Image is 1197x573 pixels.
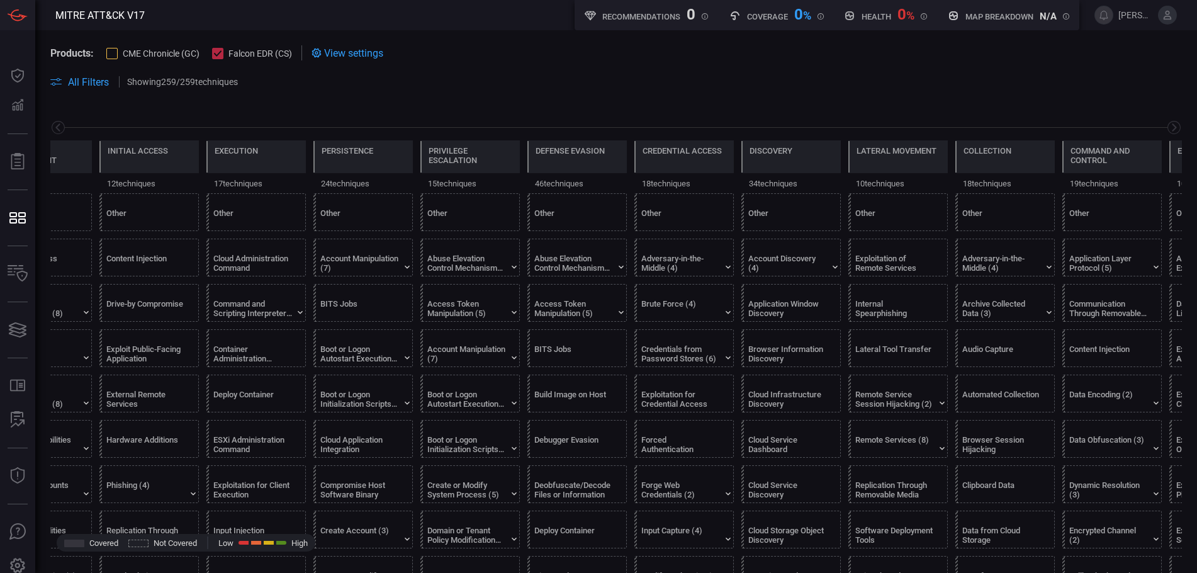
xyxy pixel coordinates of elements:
[312,45,383,60] div: View settings
[420,511,520,548] div: T1484: Domain or Tenant Policy Modification (Not covered)
[634,465,734,503] div: T1606: Forge Web Credentials (Not covered)
[641,526,720,545] div: Input Capture (4)
[527,193,627,231] div: Other (Not covered)
[320,299,399,318] div: BITS Jobs
[906,9,914,22] span: %
[964,146,1011,156] div: Collection
[955,140,1055,193] div: TA0009: Collection (Not covered)
[320,254,399,273] div: Account Manipulation (7)
[962,480,1041,499] div: Clipboard Data
[206,140,306,193] div: TA0002: Execution (Not covered)
[527,239,627,276] div: T1548: Abuse Elevation Control Mechanism (Not covered)
[106,390,185,409] div: External Remote Services
[855,390,934,409] div: Remote Service Session Hijacking (2)
[748,208,827,227] div: Other
[429,146,512,165] div: Privilege Escalation
[634,140,734,193] div: TA0006: Credential Access (Not covered)
[1069,390,1148,409] div: Data Encoding (2)
[527,420,627,458] div: T1622: Debugger Evasion (Not covered)
[420,465,520,503] div: T1543: Create or Modify System Process (Not covered)
[741,420,841,458] div: T1538: Cloud Service Dashboard (Not covered)
[1069,254,1148,273] div: Application Layer Protocol (5)
[1069,435,1148,454] div: Data Obfuscation (3)
[741,140,841,193] div: TA0007: Discovery (Not covered)
[962,435,1041,454] div: Browser Session Hijacking
[634,284,734,322] div: T1110: Brute Force (Not covered)
[897,6,914,21] div: 0
[106,208,185,227] div: Other
[848,511,948,548] div: T1072: Software Deployment Tools (Not covered)
[313,465,413,503] div: T1554: Compromise Host Software Binary (Not covered)
[1062,239,1162,276] div: T1071: Application Layer Protocol (Not covered)
[99,239,199,276] div: T1659: Content Injection (Not covered)
[99,193,199,231] div: Other (Not covered)
[55,9,145,21] span: MITRE ATT&CK V17
[534,526,613,545] div: Deploy Container
[213,435,292,454] div: ESXi Administration Command
[50,76,109,88] button: All Filters
[748,526,827,545] div: Cloud Storage Object Discovery
[206,375,306,412] div: T1610: Deploy Container (Not covered)
[99,375,199,412] div: T1133: External Remote Services (Not covered)
[213,526,292,545] div: Input Injection
[855,254,934,273] div: Exploitation of Remote Services
[848,284,948,322] div: T1534: Internal Spearphishing (Not covered)
[748,390,827,409] div: Cloud Infrastructure Discovery
[427,254,506,273] div: Abuse Elevation Control Mechanism (6)
[527,284,627,322] div: T1134: Access Token Manipulation (Not covered)
[1069,344,1148,363] div: Content Injection
[313,329,413,367] div: T1547: Boot or Logon Autostart Execution (Not covered)
[1118,10,1153,20] span: [PERSON_NAME][DOMAIN_NAME]
[427,526,506,545] div: Domain or Tenant Policy Modification (2)
[534,344,613,363] div: BITS Jobs
[955,173,1055,193] div: 18 techniques
[527,173,627,193] div: 46 techniques
[634,173,734,193] div: 18 techniques
[206,329,306,367] div: T1609: Container Administration Command (Not covered)
[420,284,520,322] div: T1134: Access Token Manipulation (Not covered)
[641,344,720,363] div: Credentials from Password Stores (6)
[641,208,720,227] div: Other
[634,511,734,548] div: T1056: Input Capture (Not covered)
[848,375,948,412] div: T1563: Remote Service Session Hijacking (Not covered)
[634,375,734,412] div: T1212: Exploitation for Credential Access (Not covered)
[99,329,199,367] div: T1190: Exploit Public-Facing Application (Not covered)
[99,420,199,458] div: T1200: Hardware Additions (Not covered)
[106,435,185,454] div: Hardware Additions
[527,465,627,503] div: T1140: Deobfuscate/Decode Files or Information (Not covered)
[747,12,788,21] h5: Coverage
[534,208,613,227] div: Other
[106,480,185,499] div: Phishing (4)
[427,390,506,409] div: Boot or Logon Autostart Execution (14)
[955,465,1055,503] div: T1115: Clipboard Data (Not covered)
[320,526,399,545] div: Create Account (3)
[955,375,1055,412] div: T1119: Automated Collection (Not covered)
[1069,480,1148,499] div: Dynamic Resolution (3)
[862,12,891,21] h5: Health
[602,12,680,21] h5: Recommendations
[420,173,520,193] div: 15 techniques
[206,511,306,548] div: T1674: Input Injection (Not covered)
[106,299,185,318] div: Drive-by Compromise
[3,259,33,289] button: Inventory
[68,76,109,88] span: All Filters
[962,344,1041,363] div: Audio Capture
[965,12,1033,21] h5: map breakdown
[320,480,399,499] div: Compromise Host Software Binary
[313,140,413,193] div: TA0003: Persistence (Not covered)
[206,193,306,231] div: Other (Not covered)
[634,239,734,276] div: T1557: Adversary-in-the-Middle (Not covered)
[420,375,520,412] div: T1547: Boot or Logon Autostart Execution (Not covered)
[962,526,1041,545] div: Data from Cloud Storage
[106,47,199,59] button: CME Chronicle (GC)
[962,254,1041,273] div: Adversary-in-the-Middle (4)
[3,517,33,547] button: Ask Us A Question
[741,239,841,276] div: T1087: Account Discovery (Not covered)
[855,435,934,454] div: Remote Services (8)
[962,390,1041,409] div: Automated Collection
[99,173,199,193] div: 12 techniques
[427,435,506,454] div: Boot or Logon Initialization Scripts (5)
[643,146,722,156] div: Credential Access
[687,6,695,21] div: 0
[1062,284,1162,322] div: T1092: Communication Through Removable Media (Not covered)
